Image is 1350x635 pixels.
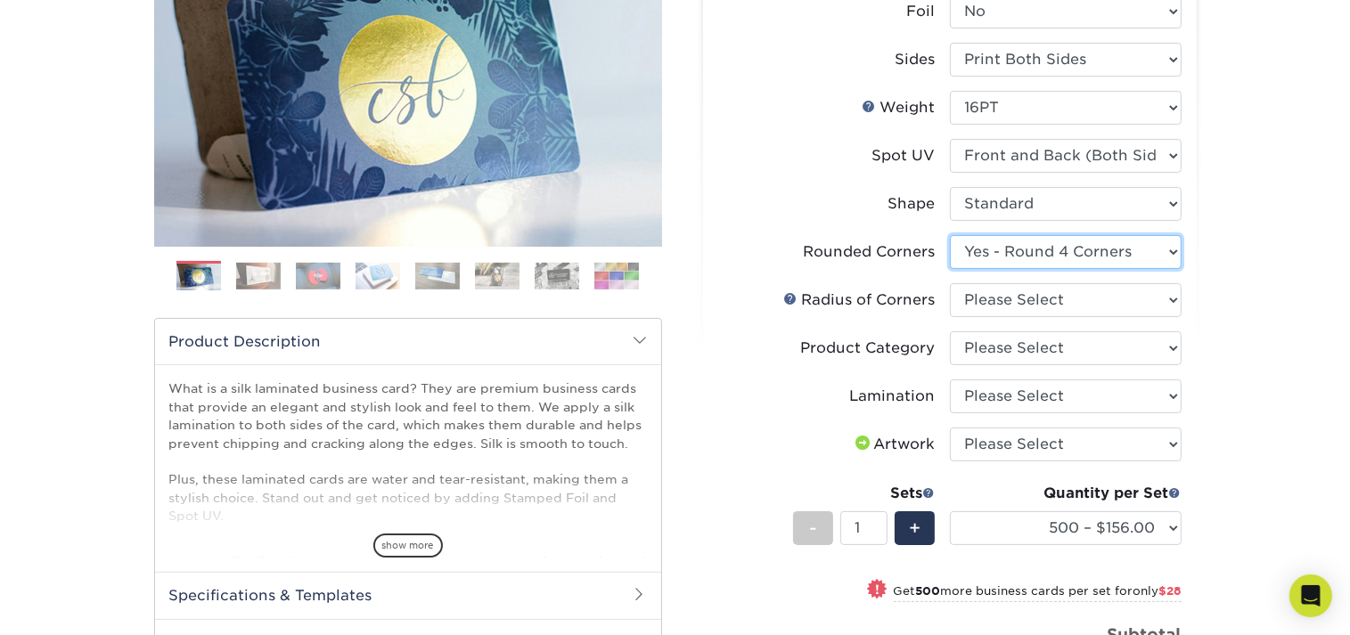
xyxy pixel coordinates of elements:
div: Quantity per Set [950,483,1182,504]
div: Weight [863,97,936,118]
img: Business Cards 06 [475,263,520,289]
div: Sets [793,483,936,504]
div: Open Intercom Messenger [1289,574,1332,617]
div: Foil [907,1,936,22]
div: Rounded Corners [804,241,936,263]
div: Lamination [850,386,936,407]
small: Get more business cards per set for [894,584,1182,602]
img: Business Cards 04 [356,263,400,289]
h2: Specifications & Templates [155,572,661,618]
div: Spot UV [872,145,936,167]
div: Radius of Corners [784,289,936,311]
span: $28 [1159,584,1182,598]
img: Business Cards 05 [415,263,460,289]
span: - [809,515,817,541]
div: Product Category [801,338,936,359]
span: show more [373,533,443,558]
div: Artwork [853,434,936,455]
span: + [909,515,920,541]
img: Business Cards 02 [236,263,281,289]
img: Business Cards 07 [535,263,579,289]
div: Shape [888,193,936,215]
div: Sides [896,49,936,70]
img: Business Cards 01 [176,255,221,299]
span: only [1133,584,1182,598]
h2: Product Description [155,319,661,364]
img: Business Cards 08 [594,263,639,289]
img: Business Cards 03 [296,263,340,289]
span: ! [875,581,880,599]
strong: 500 [916,584,941,598]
